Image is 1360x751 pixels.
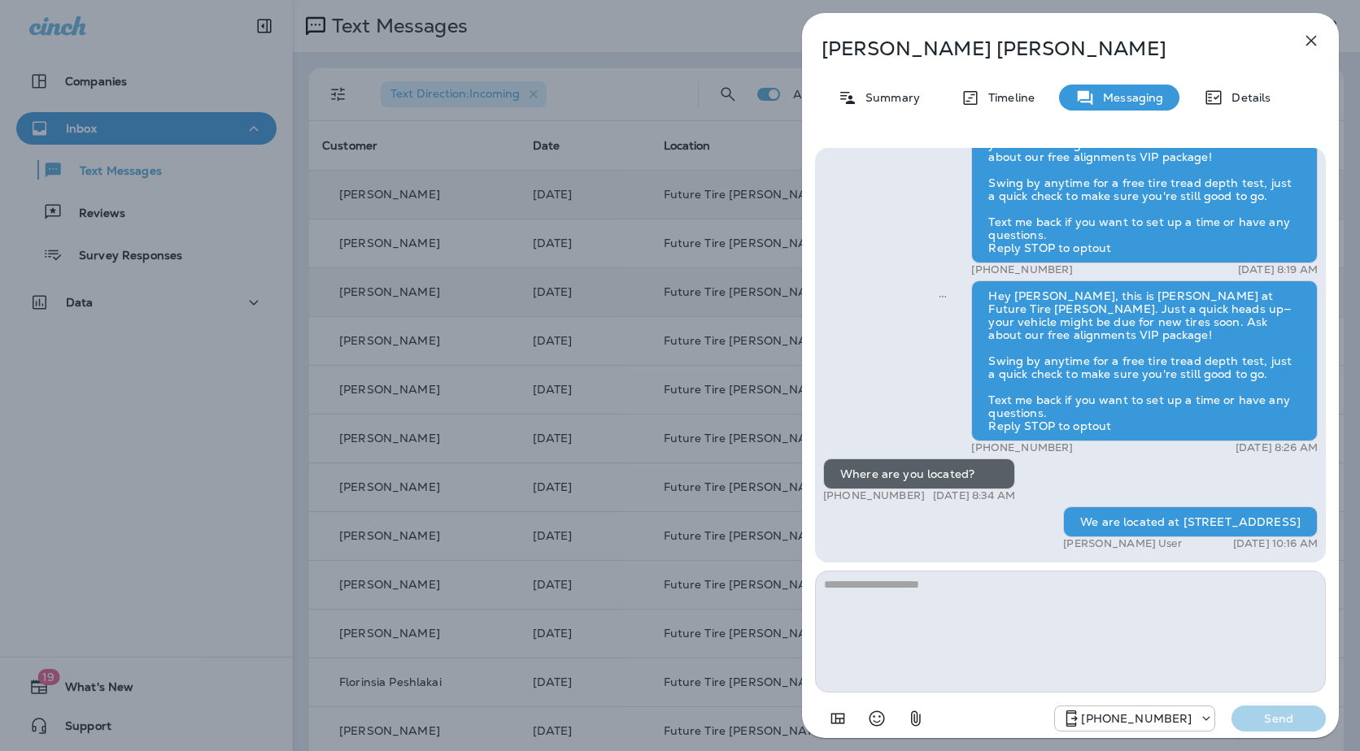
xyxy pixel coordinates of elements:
[1055,709,1214,728] div: +1 (928) 232-1970
[1081,712,1192,725] p: [PHONE_NUMBER]
[971,441,1073,454] p: [PHONE_NUMBER]
[861,702,893,735] button: Select an emoji
[939,288,947,302] span: Sent
[971,263,1073,276] p: [PHONE_NUMBER]
[822,37,1266,60] p: [PERSON_NAME] [PERSON_NAME]
[823,489,925,502] p: [PHONE_NUMBER]
[1063,506,1318,537] div: We are located at [STREET_ADDRESS]
[971,280,1318,441] div: Hey [PERSON_NAME], this is [PERSON_NAME] at Future Tire [PERSON_NAME]. Just a quick heads up—your...
[980,91,1035,104] p: Timeline
[822,702,854,735] button: Add in a premade template
[857,91,920,104] p: Summary
[823,458,1015,489] div: Where are you located?
[1236,441,1318,454] p: [DATE] 8:26 AM
[1063,537,1182,550] p: [PERSON_NAME] User
[971,102,1318,263] div: Hey [PERSON_NAME], this is [PERSON_NAME] at Future Tire [PERSON_NAME]. Just a quick heads up—your...
[1223,91,1271,104] p: Details
[1095,91,1163,104] p: Messaging
[1238,263,1318,276] p: [DATE] 8:19 AM
[933,489,1015,502] p: [DATE] 8:34 AM
[1233,537,1318,550] p: [DATE] 10:16 AM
